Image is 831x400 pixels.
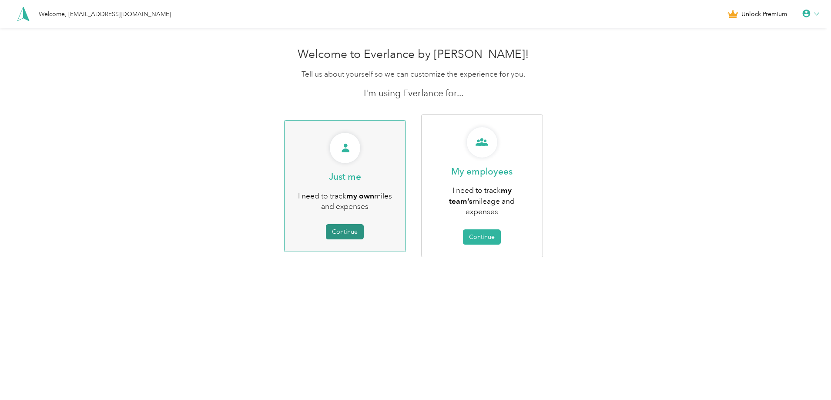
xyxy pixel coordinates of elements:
[449,185,512,205] b: my team’s
[741,10,787,19] span: Unlock Premium
[346,191,374,200] b: my own
[782,351,831,400] iframe: Everlance-gr Chat Button Frame
[329,171,361,183] p: Just me
[449,185,515,216] span: I need to track mileage and expenses
[298,191,392,212] span: I need to track miles and expenses
[39,10,171,19] div: Welcome, [EMAIL_ADDRESS][DOMAIN_NAME]
[326,224,364,239] button: Continue
[207,87,620,99] p: I'm using Everlance for...
[451,165,513,178] p: My employees
[463,229,501,245] button: Continue
[207,47,620,61] h1: Welcome to Everlance by [PERSON_NAME]!
[207,69,620,80] p: Tell us about yourself so we can customize the experience for you.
